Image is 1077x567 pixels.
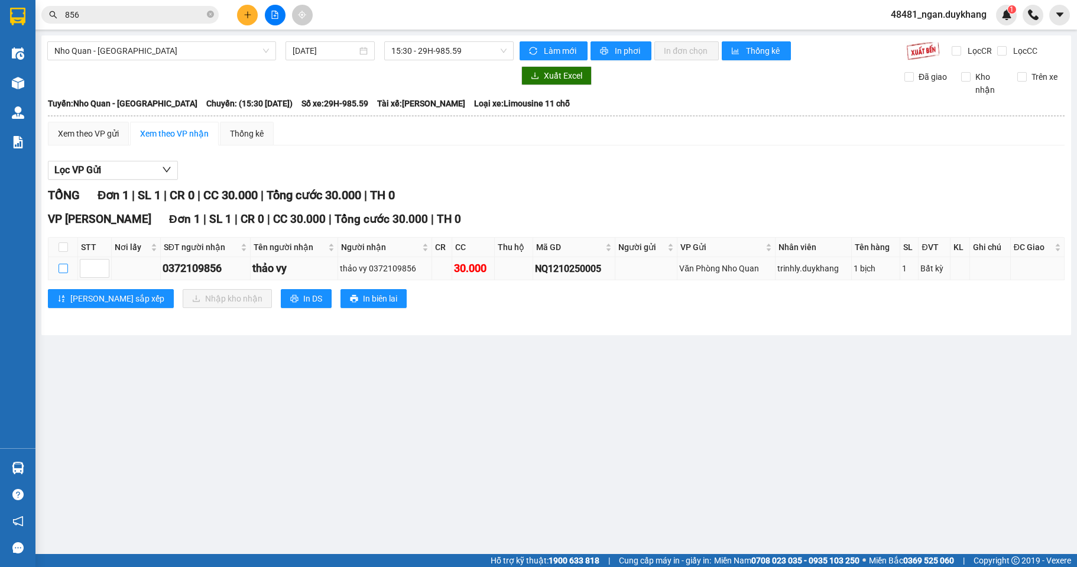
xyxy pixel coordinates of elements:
[267,212,270,226] span: |
[529,47,539,56] span: sync
[615,44,642,57] span: In phơi
[12,489,24,500] span: question-circle
[544,69,582,82] span: Xuất Excel
[207,11,214,18] span: close-circle
[600,47,610,56] span: printer
[140,127,209,140] div: Xem theo VP nhận
[854,262,898,275] div: 1 bịch
[164,188,167,202] span: |
[164,241,238,254] span: SĐT người nhận
[261,188,264,202] span: |
[1010,5,1014,14] span: 1
[48,161,178,180] button: Lọc VP Gửi
[391,42,507,60] span: 15:30 - 29H-985.59
[536,241,603,254] span: Mã GD
[12,136,24,148] img: solution-icon
[209,212,232,226] span: SL 1
[350,294,358,304] span: printer
[254,241,326,254] span: Tên người nhận
[111,61,222,76] b: Gửi khách hàng
[903,556,954,565] strong: 0369 525 060
[66,44,268,59] li: Hotline: 19003086
[15,15,74,74] img: logo.jpg
[162,165,171,174] span: down
[364,188,367,202] span: |
[906,41,940,60] img: 9k=
[1027,70,1062,83] span: Trên xe
[452,238,495,257] th: CC
[677,257,776,280] td: Văn Phòng Nho Quan
[881,7,996,22] span: 48481_ngan.duykhang
[544,44,578,57] span: Làm mới
[914,70,952,83] span: Đã giao
[531,72,539,81] span: download
[535,261,613,276] div: NQ1210250005
[751,556,859,565] strong: 0708 023 035 - 0935 103 250
[237,5,258,25] button: plus
[48,99,197,108] b: Tuyến: Nho Quan - [GEOGRAPHIC_DATA]
[230,127,264,140] div: Thống kê
[48,289,174,308] button: sort-ascending[PERSON_NAME] sắp xếp
[746,44,781,57] span: Thống kê
[163,260,248,277] div: 0372109856
[271,11,279,19] span: file-add
[303,292,322,305] span: In DS
[869,554,954,567] span: Miền Bắc
[971,70,1009,96] span: Kho nhận
[340,289,407,308] button: printerIn biên lai
[377,97,465,110] span: Tài xế: [PERSON_NAME]
[244,11,252,19] span: plus
[920,262,948,275] div: Bất kỳ
[54,163,101,177] span: Lọc VP Gửi
[776,238,852,257] th: Nhân viên
[138,188,161,202] span: SL 1
[207,9,214,21] span: close-circle
[183,289,272,308] button: downloadNhập kho nhận
[78,238,112,257] th: STT
[203,212,206,226] span: |
[12,106,24,119] img: warehouse-icon
[549,556,599,565] strong: 1900 633 818
[495,238,533,257] th: Thu hộ
[161,257,251,280] td: 0372109856
[281,289,332,308] button: printerIn DS
[731,47,741,56] span: bar-chart
[197,188,200,202] span: |
[170,188,194,202] span: CR 0
[1008,5,1016,14] sup: 1
[292,5,313,25] button: aim
[970,238,1011,257] th: Ghi chú
[654,41,719,60] button: In đơn chọn
[722,41,791,60] button: bar-chartThống kê
[12,516,24,527] span: notification
[66,29,268,44] li: Số 2 [PERSON_NAME], [GEOGRAPHIC_DATA]
[437,212,461,226] span: TH 0
[363,292,397,305] span: In biên lai
[58,127,119,140] div: Xem theo VP gửi
[902,262,917,275] div: 1
[777,262,850,275] div: trinhly.duykhang
[252,260,336,277] div: thảo vy
[862,558,866,563] span: ⚪️
[48,212,151,226] span: VP [PERSON_NAME]
[251,257,338,280] td: thảo vy
[12,542,24,553] span: message
[619,554,711,567] span: Cung cấp máy in - giấy in:
[98,188,129,202] span: Đơn 1
[96,14,238,28] b: Duy Khang Limousine
[432,238,452,257] th: CR
[454,260,492,277] div: 30.000
[10,8,25,25] img: logo-vxr
[341,241,420,254] span: Người nhận
[65,8,205,21] input: Tìm tên, số ĐT hoặc mã đơn
[919,238,951,257] th: ĐVT
[265,5,286,25] button: file-add
[1001,9,1012,20] img: icon-new-feature
[1055,9,1065,20] span: caret-down
[680,241,763,254] span: VP Gửi
[963,44,994,57] span: Lọc CR
[12,77,24,89] img: warehouse-icon
[963,554,965,567] span: |
[169,212,200,226] span: Đơn 1
[1008,44,1039,57] span: Lọc CC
